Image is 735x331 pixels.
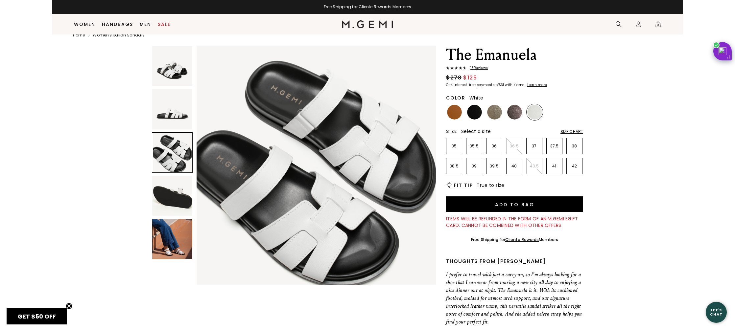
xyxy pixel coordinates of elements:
[527,143,542,149] p: 37
[507,143,522,149] p: 36.5
[447,105,462,120] img: Tan
[466,164,482,169] p: 39
[152,46,192,86] img: The Emanuela
[527,105,542,120] img: White
[446,66,583,71] a: 15Reviews
[446,143,462,149] p: 35
[454,183,473,188] h2: Fit Tip
[463,74,477,82] span: $125
[446,46,583,64] h1: The Emanuela
[152,176,192,216] img: The Emanuela
[547,164,562,169] p: 41
[507,105,522,120] img: Cocoa
[471,237,558,242] div: Free Shipping for Members
[706,308,727,316] div: Let's Chat
[446,164,462,169] p: 38.5
[446,74,462,82] span: $278
[93,33,144,38] a: Women's Italian Sandals
[197,46,436,285] img: The Emanuela
[152,89,192,129] img: The Emanuela
[446,257,583,265] div: Thoughts from [PERSON_NAME]
[567,164,582,169] p: 42
[466,143,482,149] p: 35.5
[466,66,488,70] span: 15 Review s
[499,82,504,87] klarna-placement-style-amount: $31
[446,215,583,229] div: Items will be refunded in the form of an M.Gemi eGift Card. Cannot be combined with other offers.
[446,82,499,87] klarna-placement-style-body: Or 4 interest-free payments of
[507,164,522,169] p: 40
[158,22,171,27] a: Sale
[446,196,583,212] button: Add to Bag
[102,22,133,27] a: Handbags
[505,82,526,87] klarna-placement-style-body: with Klarna
[7,308,67,324] div: GET $50 OFFClose teaser
[152,219,192,259] img: The Emanuela
[66,303,72,309] button: Close teaser
[547,143,562,149] p: 37.5
[52,4,683,10] div: Free Shipping for Cliente Rewards Members
[446,95,465,100] h2: Color
[461,128,491,135] span: Select a size
[469,95,483,101] span: White
[74,22,95,27] a: Women
[486,164,502,169] p: 39.5
[446,271,583,326] p: I prefer to travel with just a carry-on, so I’m always looking for a shoe that I can wear from to...
[140,22,151,27] a: Men
[560,129,583,134] div: Size Chart
[342,20,393,28] img: M.Gemi
[73,33,85,38] a: Home
[18,312,56,320] span: GET $50 OFF
[655,22,661,29] span: 0
[527,164,542,169] p: 40.5
[446,129,457,134] h2: Size
[487,105,502,120] img: Champagne
[477,182,504,188] span: True to size
[527,83,547,87] a: Learn more
[505,237,539,242] a: Cliente Rewards
[567,143,582,149] p: 38
[486,143,502,149] p: 36
[467,105,482,120] img: Black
